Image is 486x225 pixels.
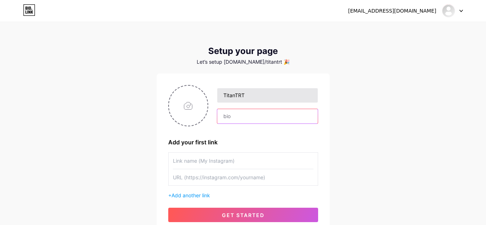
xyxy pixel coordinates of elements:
div: + [168,192,318,199]
span: Add another link [171,192,210,198]
input: Your name [217,88,317,103]
div: [EMAIL_ADDRESS][DOMAIN_NAME] [348,7,436,15]
input: Link name (My Instagram) [173,153,313,169]
span: get started [222,212,264,218]
div: Let’s setup [DOMAIN_NAME]/titantrt 🎉 [157,59,330,65]
img: titantrt [442,4,455,18]
input: bio [217,109,317,123]
button: get started [168,208,318,222]
div: Setup your page [157,46,330,56]
input: URL (https://instagram.com/yourname) [173,169,313,185]
div: Add your first link [168,138,318,147]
